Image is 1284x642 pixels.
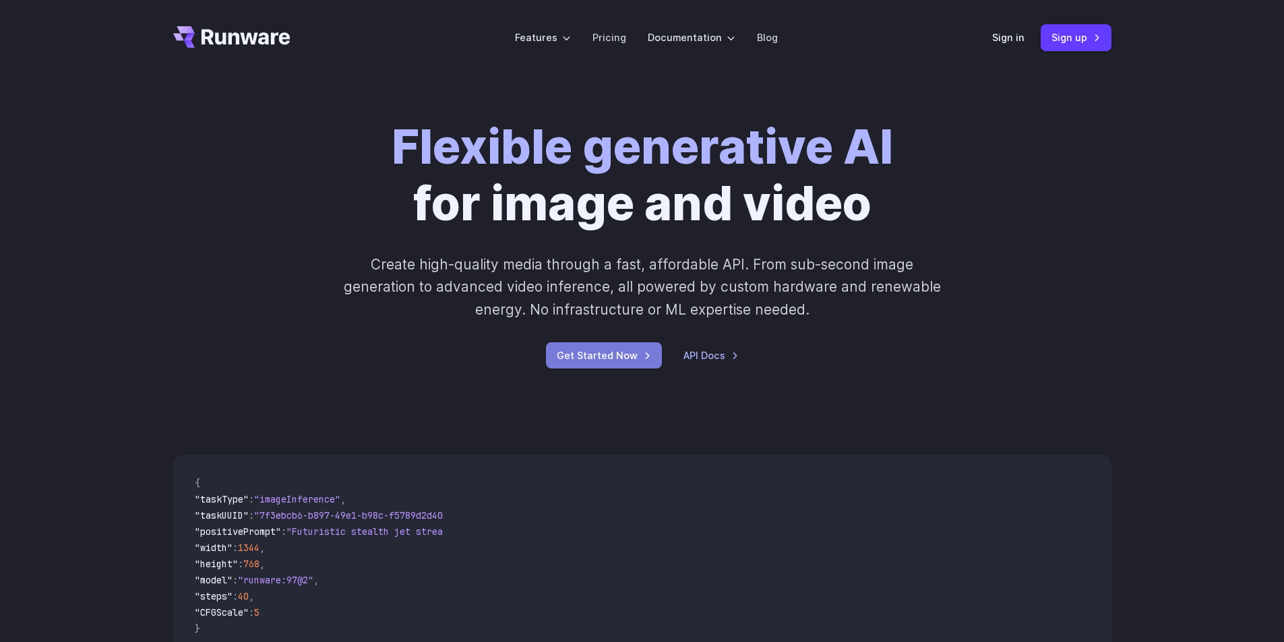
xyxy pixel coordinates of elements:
span: "runware:97@2" [238,574,313,586]
span: "height" [195,558,238,570]
h1: for image and video [392,119,893,232]
span: { [195,477,200,489]
a: Get Started Now [546,342,662,368]
span: : [233,542,238,554]
span: "taskType" [195,493,249,505]
span: , [259,542,265,554]
p: Create high-quality media through a fast, affordable API. From sub-second image generation to adv... [342,253,942,321]
span: 40 [238,590,249,602]
a: Sign in [992,30,1025,45]
span: : [233,590,238,602]
span: "imageInference" [254,493,340,505]
span: "model" [195,574,233,586]
span: "steps" [195,590,233,602]
a: Go to / [173,26,291,48]
span: 768 [243,558,259,570]
span: 1344 [238,542,259,554]
a: Pricing [592,30,626,45]
span: "width" [195,542,233,554]
span: : [233,574,238,586]
span: : [249,606,254,618]
span: "Futuristic stealth jet streaking through a neon-lit cityscape with glowing purple exhaust" [286,525,777,538]
span: : [238,558,243,570]
span: : [281,525,286,538]
span: 5 [254,606,259,618]
span: "7f3ebcb6-b897-49e1-b98c-f5789d2d40d7" [254,509,459,521]
span: "positivePrompt" [195,525,281,538]
strong: Flexible generative AI [392,118,893,175]
a: Blog [757,30,778,45]
span: , [340,493,346,505]
span: : [249,509,254,521]
span: "CFGScale" [195,606,249,618]
label: Features [515,30,571,45]
a: API Docs [683,348,739,363]
span: , [313,574,319,586]
label: Documentation [648,30,735,45]
span: "taskUUID" [195,509,249,521]
span: , [259,558,265,570]
a: Sign up [1041,24,1111,51]
span: : [249,493,254,505]
span: , [249,590,254,602]
span: } [195,622,200,635]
